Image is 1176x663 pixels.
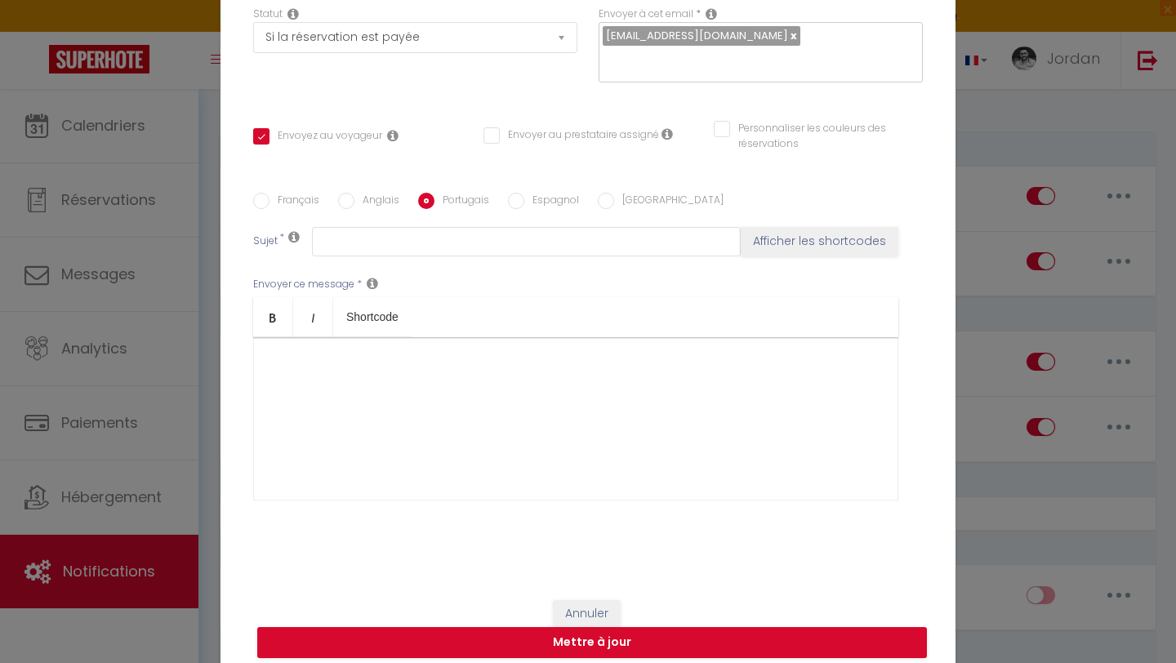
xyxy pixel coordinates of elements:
a: Bold [253,297,293,336]
label: [GEOGRAPHIC_DATA] [614,193,724,211]
label: Envoyer à cet email [599,7,693,22]
a: Italic [293,297,333,336]
label: Portugais [434,193,489,211]
label: Anglais [354,193,399,211]
span: [EMAIL_ADDRESS][DOMAIN_NAME] [606,28,788,43]
label: Espagnol [524,193,579,211]
i: Recipient [706,7,717,20]
button: Annuler [553,600,621,628]
button: Afficher les shortcodes [741,227,898,256]
button: Mettre à jour [257,627,927,658]
label: Envoyer ce message [253,277,354,292]
label: Statut [253,7,283,22]
i: Booking status [287,7,299,20]
label: Français [269,193,319,211]
i: Envoyer au prestataire si il est assigné [661,127,673,140]
i: Subject [288,230,300,243]
a: Shortcode [333,297,412,336]
button: Ouvrir le widget de chat LiveChat [13,7,62,56]
i: Message [367,277,378,290]
i: Envoyer au voyageur [387,129,399,142]
label: Sujet [253,234,278,251]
